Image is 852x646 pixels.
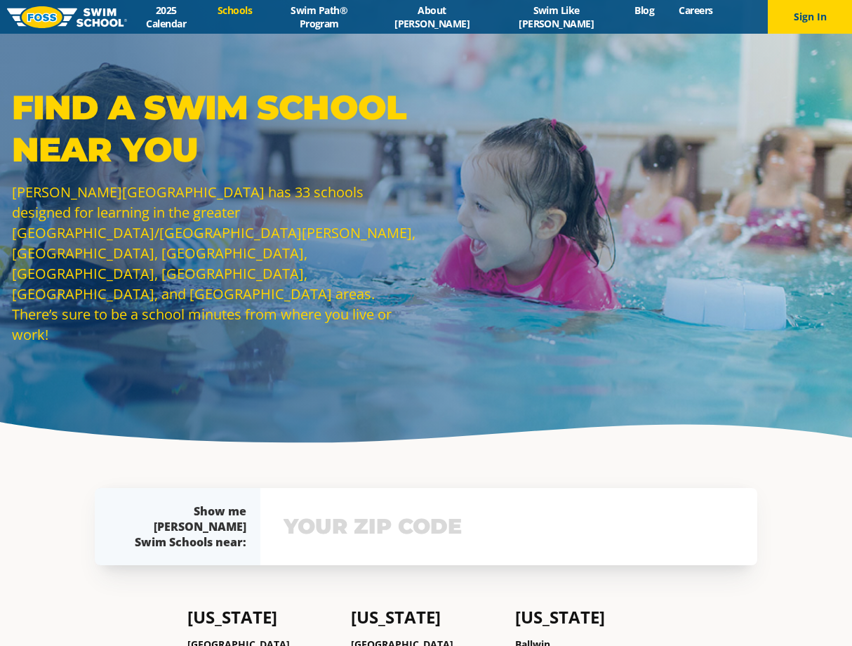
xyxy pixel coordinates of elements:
[515,607,665,627] h4: [US_STATE]
[12,86,419,171] p: Find a Swim School Near You
[265,4,374,30] a: Swim Path® Program
[623,4,667,17] a: Blog
[351,607,500,627] h4: [US_STATE]
[280,506,738,547] input: YOUR ZIP CODE
[667,4,725,17] a: Careers
[7,6,127,28] img: FOSS Swim School Logo
[490,4,623,30] a: Swim Like [PERSON_NAME]
[127,4,205,30] a: 2025 Calendar
[205,4,264,17] a: Schools
[123,503,246,550] div: Show me [PERSON_NAME] Swim Schools near:
[12,182,419,345] p: [PERSON_NAME][GEOGRAPHIC_DATA] has 33 schools designed for learning in the greater [GEOGRAPHIC_DA...
[374,4,491,30] a: About [PERSON_NAME]
[187,607,337,627] h4: [US_STATE]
